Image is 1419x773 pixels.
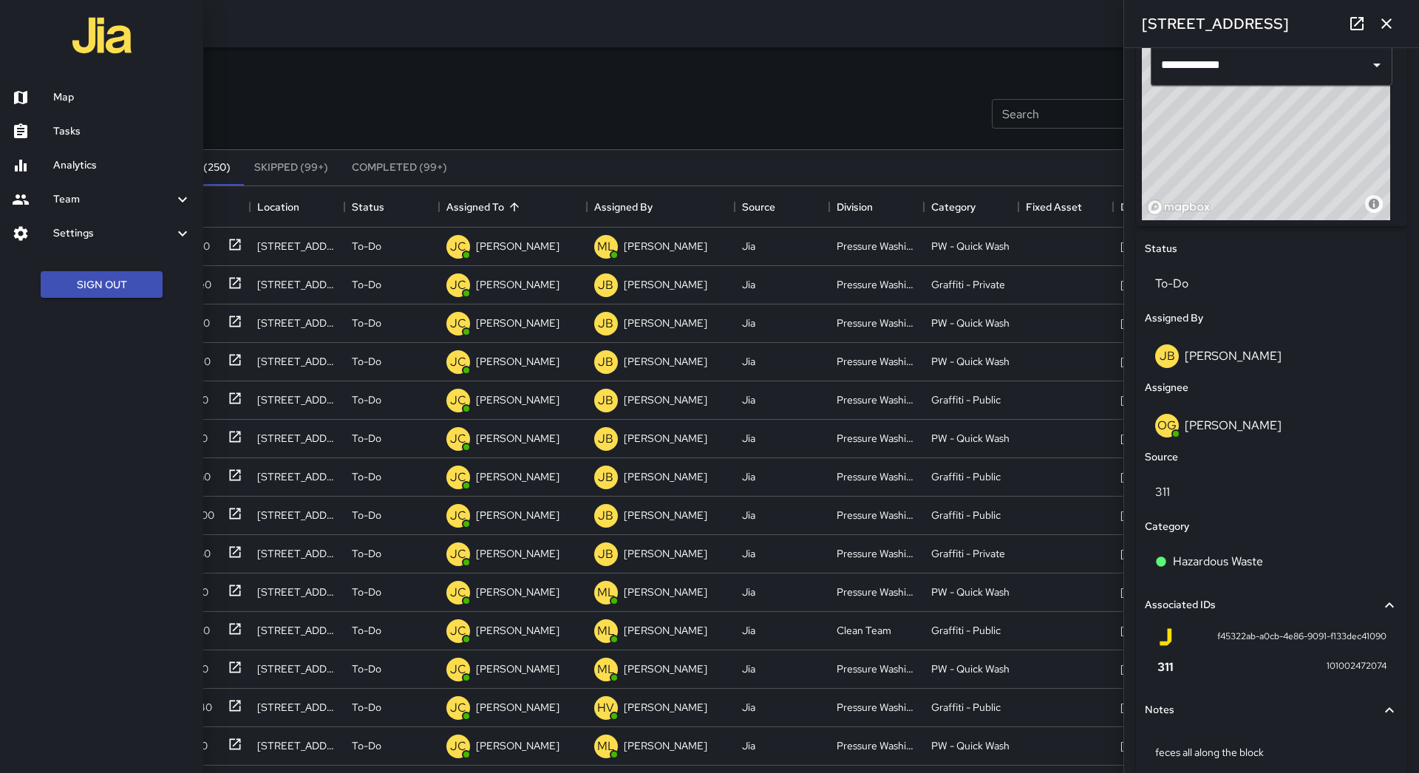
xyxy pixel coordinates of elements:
[53,157,191,174] h6: Analytics
[53,123,191,140] h6: Tasks
[72,6,132,65] img: jia-logo
[41,271,163,299] button: Sign Out
[53,191,174,208] h6: Team
[53,225,174,242] h6: Settings
[53,89,191,106] h6: Map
